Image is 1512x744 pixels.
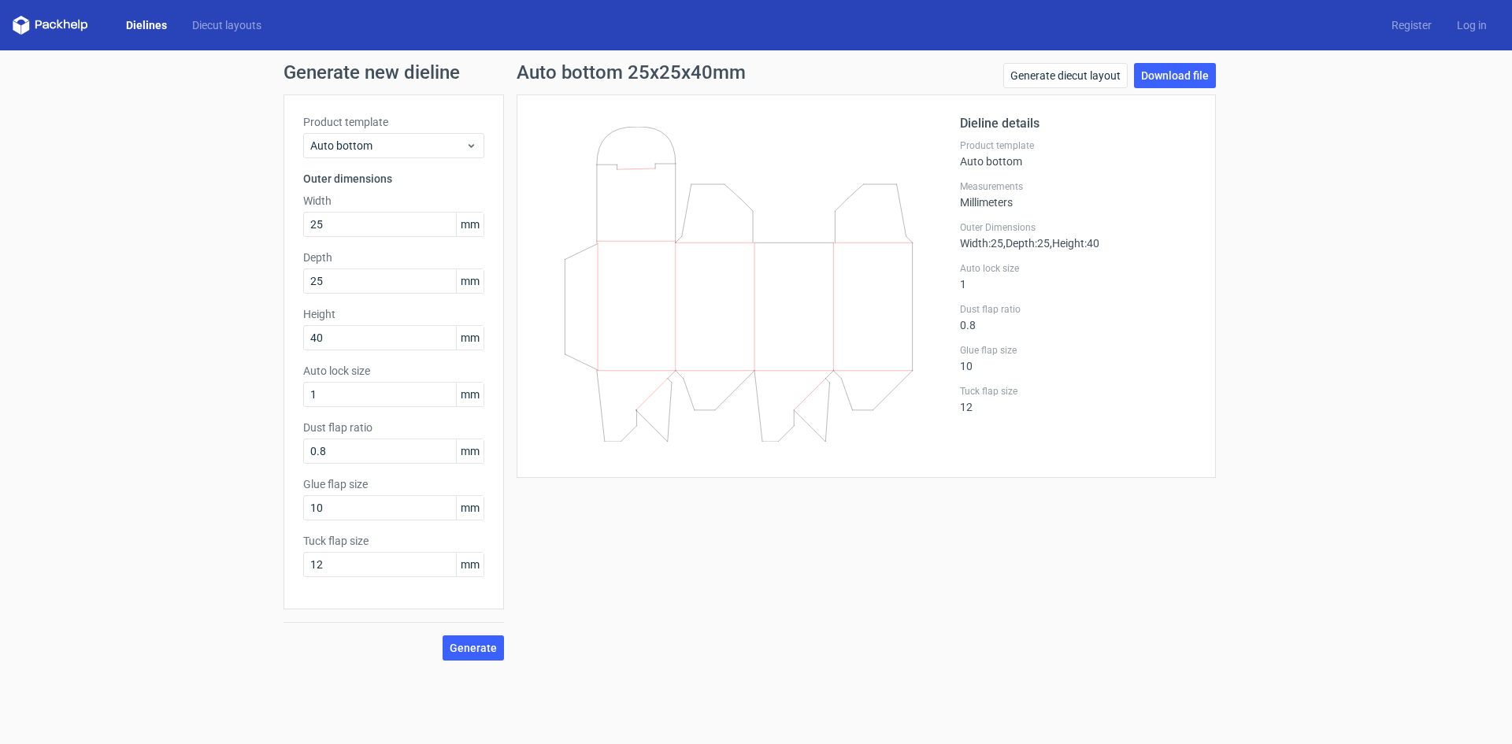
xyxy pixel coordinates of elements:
[960,180,1196,193] label: Measurements
[456,439,484,463] span: mm
[450,642,497,653] span: Generate
[303,363,484,379] label: Auto lock size
[960,344,1196,357] label: Glue flap size
[960,262,1196,291] div: 1
[303,306,484,322] label: Height
[960,303,1196,331] div: 0.8
[960,114,1196,133] h2: Dieline details
[456,269,484,293] span: mm
[960,180,1196,209] div: Millimeters
[303,114,484,130] label: Product template
[1003,63,1128,88] a: Generate diecut layout
[180,17,274,33] a: Diecut layouts
[960,262,1196,275] label: Auto lock size
[960,344,1196,372] div: 10
[443,635,504,661] button: Generate
[960,303,1196,316] label: Dust flap ratio
[456,553,484,576] span: mm
[517,63,746,82] h1: Auto bottom 25x25x40mm
[960,385,1196,413] div: 12
[303,533,484,549] label: Tuck flap size
[303,193,484,209] label: Width
[960,237,1003,250] span: Width : 25
[960,139,1196,168] div: Auto bottom
[1003,237,1050,250] span: , Depth : 25
[1379,17,1444,33] a: Register
[960,139,1196,152] label: Product template
[1050,237,1099,250] span: , Height : 40
[303,420,484,435] label: Dust flap ratio
[456,383,484,406] span: mm
[456,213,484,236] span: mm
[303,171,484,187] h3: Outer dimensions
[960,221,1196,234] label: Outer Dimensions
[283,63,1228,82] h1: Generate new dieline
[303,250,484,265] label: Depth
[113,17,180,33] a: Dielines
[1134,63,1216,88] a: Download file
[303,476,484,492] label: Glue flap size
[456,496,484,520] span: mm
[960,385,1196,398] label: Tuck flap size
[1444,17,1499,33] a: Log in
[456,326,484,350] span: mm
[310,138,465,154] span: Auto bottom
